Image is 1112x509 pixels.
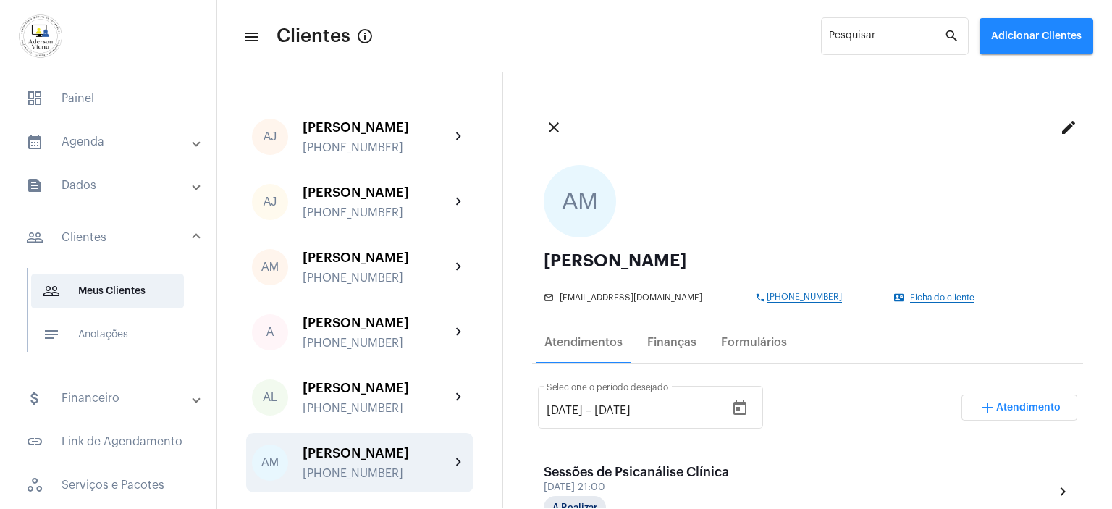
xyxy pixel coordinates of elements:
[767,293,842,303] span: [PHONE_NUMBER]
[303,446,450,460] div: [PERSON_NAME]
[594,404,681,417] input: Data do fim
[26,133,43,151] mat-icon: sidenav icon
[725,394,754,423] button: Open calendar
[586,404,591,417] span: –
[9,214,216,261] mat-expansion-panel-header: sidenav iconClientes
[252,314,288,350] div: A
[303,251,450,265] div: [PERSON_NAME]
[450,258,468,276] mat-icon: chevron_right
[647,336,696,349] div: Finanças
[547,404,583,417] input: Data de início
[303,185,450,200] div: [PERSON_NAME]
[12,7,69,65] img: d7e3195d-0907-1efa-a796-b593d293ae59.png
[26,390,43,407] mat-icon: sidenav icon
[303,316,450,330] div: [PERSON_NAME]
[43,282,60,300] mat-icon: sidenav icon
[26,177,193,194] mat-panel-title: Dados
[9,261,216,372] div: sidenav iconClientes
[43,326,60,343] mat-icon: sidenav icon
[356,28,374,45] mat-icon: Button that displays a tooltip when focused or hovered over
[910,293,974,303] span: Ficha do cliente
[252,445,288,481] div: AM
[829,33,944,45] input: Pesquisar
[979,399,996,416] mat-icon: add
[755,293,767,303] mat-icon: phone
[243,28,258,46] mat-icon: sidenav icon
[944,28,961,45] mat-icon: search
[544,482,729,493] div: [DATE] 21:00
[545,119,563,136] mat-icon: close
[350,22,379,51] button: Button that displays a tooltip when focused or hovered over
[544,165,616,237] div: AM
[544,336,623,349] div: Atendimentos
[560,293,702,303] span: [EMAIL_ADDRESS][DOMAIN_NAME]
[980,18,1093,54] button: Adicionar Clientes
[961,395,1077,421] button: Adicionar Atendimento
[894,293,906,303] mat-icon: contact_mail
[303,141,450,154] div: [PHONE_NUMBER]
[252,184,288,220] div: AJ
[277,25,350,48] span: Clientes
[14,424,202,459] span: Link de Agendamento
[26,177,43,194] mat-icon: sidenav icon
[450,128,468,146] mat-icon: chevron_right
[544,252,1071,269] div: [PERSON_NAME]
[303,120,450,135] div: [PERSON_NAME]
[26,229,193,246] mat-panel-title: Clientes
[544,465,729,479] div: Sessões de Psicanálise Clínica
[9,125,216,159] mat-expansion-panel-header: sidenav iconAgenda
[26,390,193,407] mat-panel-title: Financeiro
[14,81,202,116] span: Painel
[252,119,288,155] div: AJ
[252,249,288,285] div: AM
[303,272,450,285] div: [PHONE_NUMBER]
[1060,119,1077,136] mat-icon: edit
[303,402,450,415] div: [PHONE_NUMBER]
[31,274,184,308] span: Meus Clientes
[450,454,468,471] mat-icon: chevron_right
[252,379,288,416] div: AL
[26,476,43,494] span: sidenav icon
[9,381,216,416] mat-expansion-panel-header: sidenav iconFinanceiro
[303,381,450,395] div: [PERSON_NAME]
[450,389,468,406] mat-icon: chevron_right
[303,206,450,219] div: [PHONE_NUMBER]
[31,317,184,352] span: Anotações
[303,467,450,480] div: [PHONE_NUMBER]
[991,31,1082,41] span: Adicionar Clientes
[26,90,43,107] span: sidenav icon
[26,229,43,246] mat-icon: sidenav icon
[721,336,787,349] div: Formulários
[450,193,468,211] mat-icon: chevron_right
[303,337,450,350] div: [PHONE_NUMBER]
[26,433,43,450] mat-icon: sidenav icon
[26,133,193,151] mat-panel-title: Agenda
[1054,483,1071,500] mat-icon: chevron_right
[996,403,1061,413] span: Atendimento
[9,168,216,203] mat-expansion-panel-header: sidenav iconDados
[450,324,468,341] mat-icon: chevron_right
[14,468,202,502] span: Serviços e Pacotes
[544,293,555,303] mat-icon: mail_outline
